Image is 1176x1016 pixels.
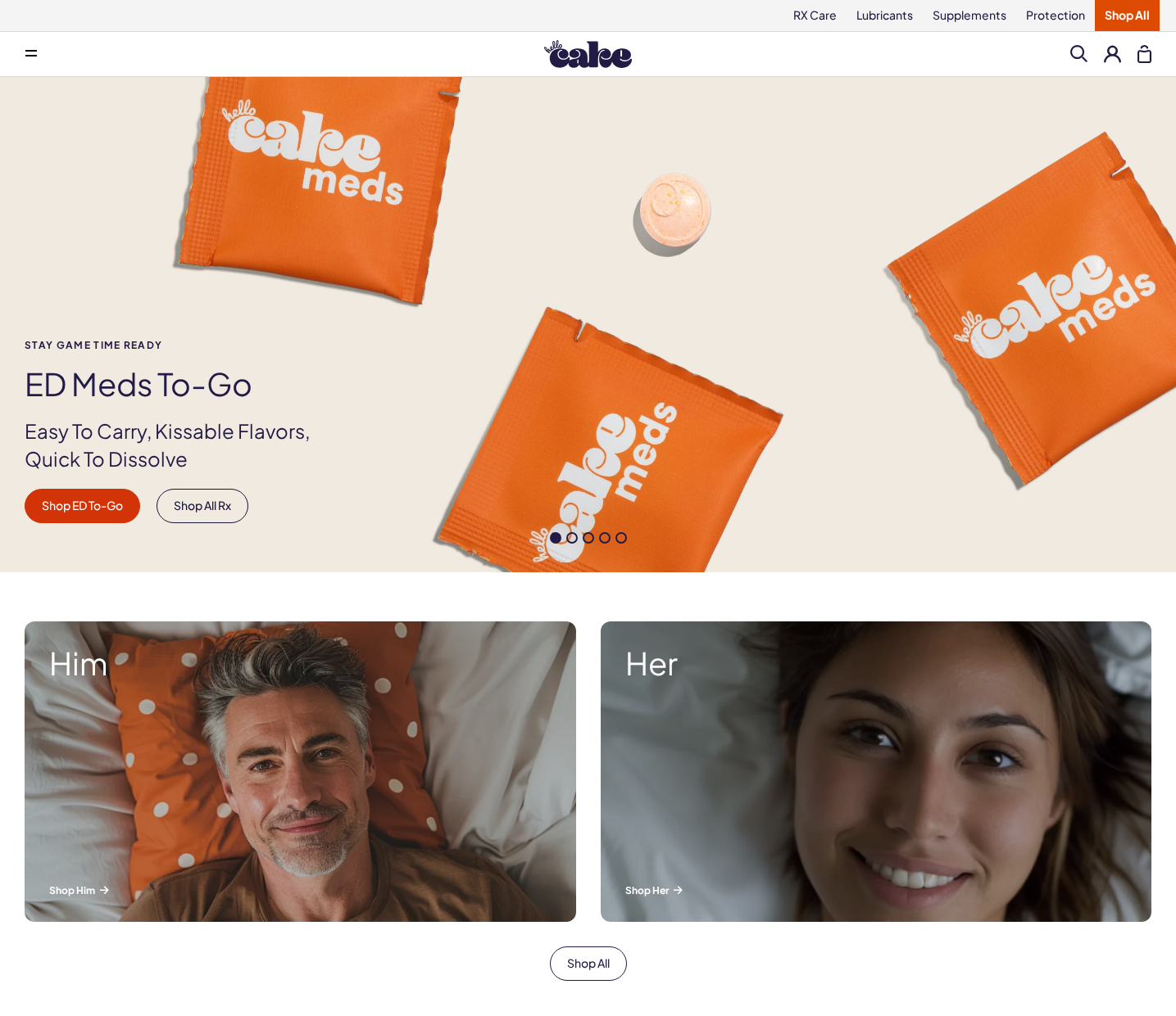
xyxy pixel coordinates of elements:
[25,489,140,523] a: Shop ED To-Go
[49,883,552,897] p: Shop Him
[625,646,1128,680] strong: Her
[25,367,338,401] h1: ED Meds to-go
[49,646,552,680] strong: Him
[550,946,627,981] a: Shop All
[625,883,1128,897] p: Shop Her
[588,609,1165,934] a: A woman smiling while lying in bed. Her Shop Her
[25,340,338,350] span: Stay Game time ready
[25,418,338,472] p: Easy To Carry, Kissable Flavors, Quick To Dissolve
[544,40,632,68] img: Hello Cake
[12,609,588,934] a: A man smiling while lying in bed. Him Shop Him
[157,489,248,523] a: Shop All Rx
